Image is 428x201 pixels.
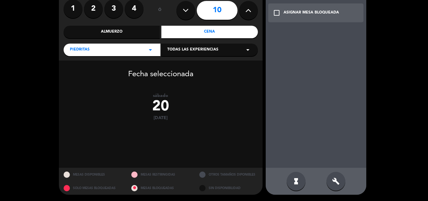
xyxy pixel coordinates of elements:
div: OTROS TAMAÑOS DIPONIBLES [195,168,263,181]
span: PIEDRITAS [70,47,90,53]
div: sábado [59,93,263,98]
div: ASIGNAR MESA BLOQUEADA [284,10,339,16]
div: SOLO MESAS BLOQUEADAS [59,181,127,195]
div: 20 [59,98,263,115]
i: arrow_drop_down [147,46,154,54]
i: build [332,177,340,185]
div: Fecha seleccionada [59,61,263,81]
i: hourglass_full [292,177,300,185]
i: check_box_outline_blank [273,9,280,17]
div: MESAS RESTRINGIDAS [127,168,195,181]
i: arrow_drop_down [244,46,252,54]
div: MESAS DISPONIBLES [59,168,127,181]
div: Cena [161,26,258,38]
div: SIN DISPONIBILIDAD [195,181,263,195]
div: Almuerzo [64,26,160,38]
span: Todas las experiencias [167,47,218,53]
div: [DATE] [59,115,263,121]
div: MESAS BLOQUEADAS [127,181,195,195]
